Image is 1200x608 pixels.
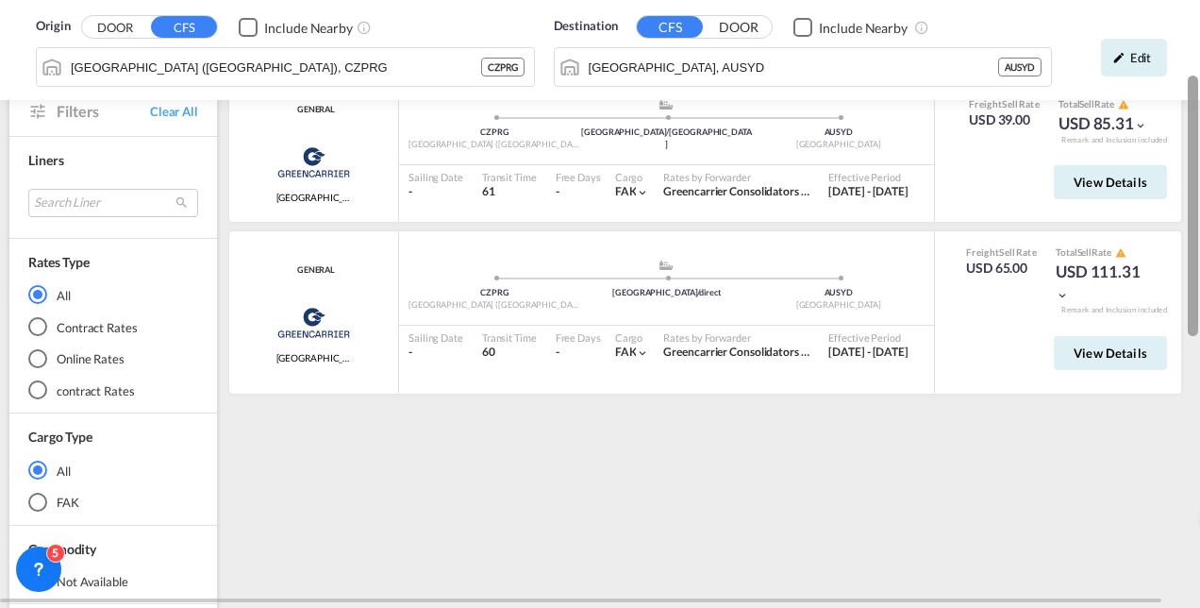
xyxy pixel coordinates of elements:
md-icon: icon-chevron-down [636,346,649,360]
button: View Details [1054,336,1167,370]
div: USD 111.31 [1056,261,1150,306]
md-radio-button: Online Rates [28,349,198,368]
img: Greencarrier Consolidators [272,299,356,346]
span: View Details [1074,175,1147,190]
span: Commodity [28,541,96,557]
div: AUSYD [998,58,1042,76]
div: AUSYD [753,127,925,139]
div: not available [57,573,128,590]
md-icon: icon-chevron-down [636,186,649,199]
div: Remark and Inclusion included [1047,305,1181,315]
span: Sell [1079,98,1094,110]
div: Greencarrier Consolidators (Czech Republic) [663,345,809,361]
div: Greencarrier Consolidators (Czech Republic) [663,184,809,200]
span: GENERAL [292,264,335,277]
div: [GEOGRAPHIC_DATA] [753,139,925,151]
div: USD 39.00 [969,110,1040,129]
img: Greencarrier Consolidators [272,139,356,186]
div: [GEOGRAPHIC_DATA] ([GEOGRAPHIC_DATA]) [408,139,580,151]
span: FAK [615,345,637,359]
div: Include Nearby [819,19,908,38]
button: icon-alert [1113,245,1126,260]
span: Origin [36,17,70,36]
span: Sell [1002,98,1018,110]
div: Cargo Type [28,428,92,447]
div: - [556,345,559,361]
div: Contract / Rate Agreement / Tariff / Spot Pricing Reference Number: GENERAL [292,104,335,116]
span: Sell [1077,246,1092,258]
div: 61 [482,184,537,200]
div: Rates by Forwarder [663,170,809,184]
div: Total Rate [1056,245,1150,261]
md-input-container: Sydney, AUSYD [555,48,1052,86]
div: [GEOGRAPHIC_DATA] [753,299,925,312]
div: [GEOGRAPHIC_DATA]/direct [580,287,752,299]
span: Sell [999,246,1015,258]
div: [GEOGRAPHIC_DATA] ([GEOGRAPHIC_DATA]) [408,299,580,312]
div: icon-pencilEdit [1101,39,1167,76]
div: Effective Period [828,330,908,345]
span: Liners [28,152,63,168]
div: AUSYD [753,287,925,299]
span: FAK [615,184,637,198]
md-icon: icon-alert [1118,99,1129,110]
div: Sailing Date [408,170,463,184]
button: CFS [637,16,703,38]
div: Sailing Date [408,330,463,345]
md-radio-button: Contract Rates [28,317,198,336]
button: DOOR [706,17,772,39]
md-input-container: Prague (Praha), CZPRG [37,48,534,86]
span: Greencarrier Consolidators ([GEOGRAPHIC_DATA]) [663,184,925,198]
md-radio-button: All [28,285,198,304]
div: 60 [482,345,537,361]
div: CZPRG [408,287,580,299]
input: Search by Port [71,53,481,81]
md-icon: assets/icons/custom/ship-fill.svg [655,261,677,270]
div: Include Nearby [264,19,353,38]
md-icon: icon-chevron-down [1056,289,1069,302]
md-icon: icon-alert [1115,247,1126,259]
button: View Details [1054,165,1167,199]
div: - [408,345,463,361]
div: 01 Oct 2025 - 31 Oct 2025 [828,184,908,200]
md-icon: icon-chevron-down [1134,119,1147,132]
span: [DATE] - [DATE] [828,184,908,198]
div: CZPRG [481,58,525,76]
md-radio-button: contract Rates [28,381,198,400]
div: - [556,184,559,200]
div: Remark and Inclusion included [1047,135,1181,145]
div: Contract / Rate Agreement / Tariff / Spot Pricing Reference Number: GENERAL [292,264,335,277]
div: Cargo [615,170,650,184]
div: Free Days [556,330,601,345]
span: GENERAL [292,104,335,116]
div: Transit Time [482,170,537,184]
span: Filters [57,101,150,122]
span: [DATE] - [DATE] [828,345,908,359]
span: View Details [1074,346,1147,361]
span: Destination [554,17,618,36]
div: Freight Rate [969,97,1040,110]
md-radio-button: FAK [28,493,198,512]
div: Rates Type [28,253,90,272]
button: CFS [151,16,217,38]
md-checkbox: Checkbox No Ink [793,17,908,37]
div: Rates by Forwarder [663,330,809,345]
span: Hamburg/direct [276,351,352,364]
md-icon: assets/icons/custom/ship-fill.svg [655,100,677,110]
div: USD 85.31 [1058,112,1147,135]
md-icon: Unchecked: Ignores neighbouring ports when fetching rates.Checked : Includes neighbouring ports w... [357,20,372,35]
md-icon: Unchecked: Ignores neighbouring ports when fetching rates.Checked : Includes neighbouring ports w... [914,20,929,35]
md-checkbox: Checkbox No Ink [239,17,353,37]
div: Effective Period [828,170,908,184]
span: Clear All [150,103,198,120]
div: Freight Rate [966,245,1037,259]
div: USD 65.00 [966,259,1037,278]
div: Free Days [556,170,601,184]
div: CZPRG [408,127,580,139]
div: Transit Time [482,330,537,345]
md-radio-button: All [28,461,198,480]
span: Hamburg/Singapore [276,191,352,204]
button: icon-alert [1116,98,1129,112]
input: Search by Port [589,53,998,81]
div: - [408,184,463,200]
